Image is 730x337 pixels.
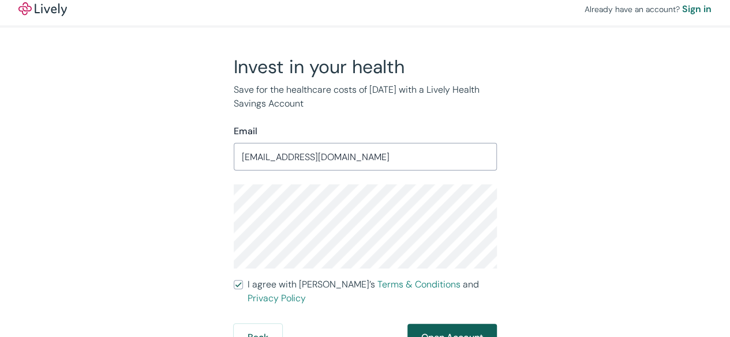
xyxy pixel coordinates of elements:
[234,55,497,78] h2: Invest in your health
[585,2,712,16] div: Already have an account?
[234,124,257,138] label: Email
[682,2,712,16] a: Sign in
[234,83,497,111] p: Save for the healthcare costs of [DATE] with a Lively Health Savings Account
[377,278,461,290] a: Terms & Conditions
[248,278,497,305] span: I agree with [PERSON_NAME]’s and
[18,2,67,16] img: Lively
[248,292,306,304] a: Privacy Policy
[18,2,67,16] a: LivelyLively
